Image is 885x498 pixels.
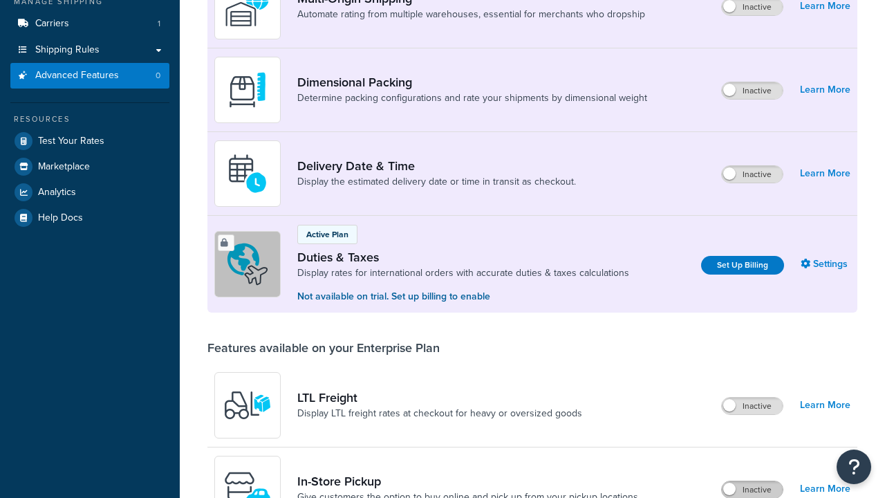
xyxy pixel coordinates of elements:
a: Advanced Features0 [10,63,169,89]
a: LTL Freight [297,390,582,405]
a: Set Up Billing [701,256,784,275]
a: Dimensional Packing [297,75,647,90]
div: Features available on your Enterprise Plan [207,340,440,356]
span: 1 [158,18,160,30]
span: Shipping Rules [35,44,100,56]
a: Learn More [800,396,850,415]
a: Analytics [10,180,169,205]
span: 0 [156,70,160,82]
a: Delivery Date & Time [297,158,576,174]
label: Inactive [722,82,783,99]
a: Learn More [800,164,850,183]
a: In-Store Pickup [297,474,638,489]
p: Not available on trial. Set up billing to enable [297,289,629,304]
label: Inactive [722,481,783,498]
a: Determine packing configurations and rate your shipments by dimensional weight [297,91,647,105]
a: Display the estimated delivery date or time in transit as checkout. [297,175,576,189]
span: Test Your Rates [38,136,104,147]
a: Automate rating from multiple warehouses, essential for merchants who dropship [297,8,645,21]
img: gfkeb5ejjkALwAAAABJRU5ErkJggg== [223,149,272,198]
a: Display rates for international orders with accurate duties & taxes calculations [297,266,629,280]
label: Inactive [722,398,783,414]
span: Analytics [38,187,76,199]
a: Test Your Rates [10,129,169,154]
a: Duties & Taxes [297,250,629,265]
img: DTVBYsAAAAAASUVORK5CYII= [223,66,272,114]
a: Marketplace [10,154,169,179]
a: Carriers1 [10,11,169,37]
button: Open Resource Center [837,450,871,484]
a: Shipping Rules [10,37,169,63]
li: Carriers [10,11,169,37]
span: Advanced Features [35,70,119,82]
label: Inactive [722,166,783,183]
a: Settings [801,255,850,274]
span: Help Docs [38,212,83,224]
a: Learn More [800,80,850,100]
a: Display LTL freight rates at checkout for heavy or oversized goods [297,407,582,421]
a: Help Docs [10,205,169,230]
span: Carriers [35,18,69,30]
div: Resources [10,113,169,125]
li: Advanced Features [10,63,169,89]
span: Marketplace [38,161,90,173]
p: Active Plan [306,228,348,241]
img: y79ZsPf0fXUFUhFXDzUgf+ktZg5F2+ohG75+v3d2s1D9TjoU8PiyCIluIjV41seZevKCRuEjTPPOKHJsQcmKCXGdfprl3L4q7... [223,381,272,430]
